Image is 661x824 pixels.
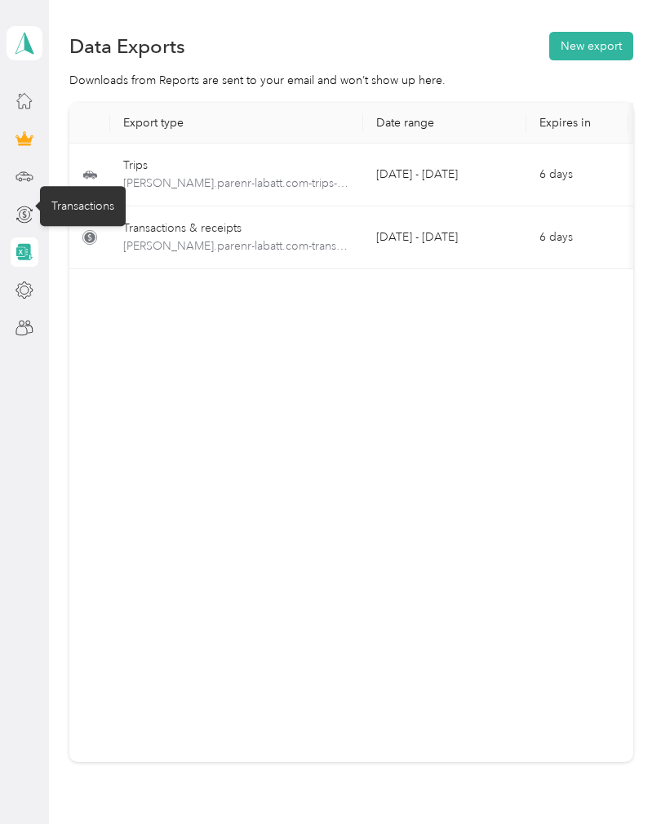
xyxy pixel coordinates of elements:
th: Expires in [526,103,628,144]
div: Downloads from Reports are sent to your email and won’t show up here. [69,72,633,89]
td: 6 days [526,144,628,206]
td: 6 days [526,206,628,269]
div: Trips [123,157,350,175]
td: [DATE] - [DATE] [363,206,526,269]
iframe: Everlance-gr Chat Button Frame [570,733,661,824]
th: Date range [363,103,526,144]
th: Export type [110,103,363,144]
span: joel.parenr-labatt.com-transactions-2025-08-25-2025-08-29.xlsx [123,237,350,255]
div: Transactions [40,186,126,226]
button: New export [549,32,633,60]
td: [DATE] - [DATE] [363,144,526,206]
h1: Data Exports [69,38,185,55]
span: joel.parenr-labatt.com-trips-2025-08-25-2025-08-29.xlsx [123,175,350,193]
div: Transactions & receipts [123,219,350,237]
